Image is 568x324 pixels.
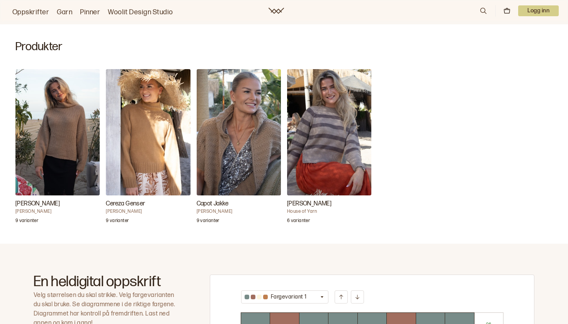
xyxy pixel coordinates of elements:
[106,218,129,226] p: 9 varianter
[287,69,371,228] a: Alexa Raglangenser
[287,218,310,226] p: 6 varianter
[287,69,371,196] img: House of YarnAlexa Raglangenser
[34,275,182,289] h2: En heldigital oppskrift
[197,69,281,195] img: Ane Kydland ThomassenCapot Jakke
[106,69,190,228] a: Cereza Genser
[106,69,190,195] img: Ane Kydland ThomassenCereza Genser
[197,218,219,226] p: 9 varianter
[15,199,100,209] h3: [PERSON_NAME]
[106,199,190,209] h3: Cereza Genser
[197,209,281,215] h4: [PERSON_NAME]
[15,69,100,195] img: Mari Kalberg SkjævelandCamelia Genser
[271,293,307,301] p: Fargevariant 1
[106,209,190,215] h4: [PERSON_NAME]
[12,7,49,18] a: Oppskrifter
[287,209,371,215] h4: House of Yarn
[287,199,371,209] h3: [PERSON_NAME]
[197,69,281,228] a: Capot Jakke
[57,7,72,18] a: Garn
[518,5,559,16] button: User dropdown
[197,199,281,209] h3: Capot Jakke
[108,7,173,18] a: Woolit Design Studio
[80,7,100,18] a: Pinner
[269,8,284,14] a: Woolit
[241,290,328,304] button: Fargevariant 1
[15,218,38,226] p: 9 varianter
[15,69,100,228] a: Camelia Genser
[15,209,100,215] h4: [PERSON_NAME]
[518,5,559,16] p: Logg inn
